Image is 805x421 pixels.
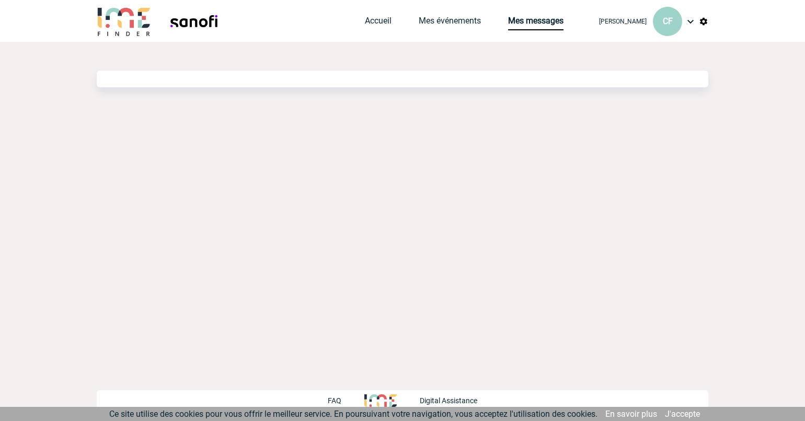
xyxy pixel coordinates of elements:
img: http://www.idealmeetingsevents.fr/ [364,394,397,407]
a: Mes messages [508,16,563,30]
p: Digital Assistance [420,396,477,405]
span: CF [663,16,673,26]
a: En savoir plus [605,409,657,419]
img: IME-Finder [97,6,151,36]
a: Accueil [365,16,392,30]
p: FAQ [328,396,341,405]
a: J'accepte [665,409,700,419]
span: Ce site utilise des cookies pour vous offrir le meilleur service. En poursuivant votre navigation... [109,409,597,419]
a: Mes événements [419,16,481,30]
span: [PERSON_NAME] [599,18,647,25]
a: FAQ [328,395,364,405]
